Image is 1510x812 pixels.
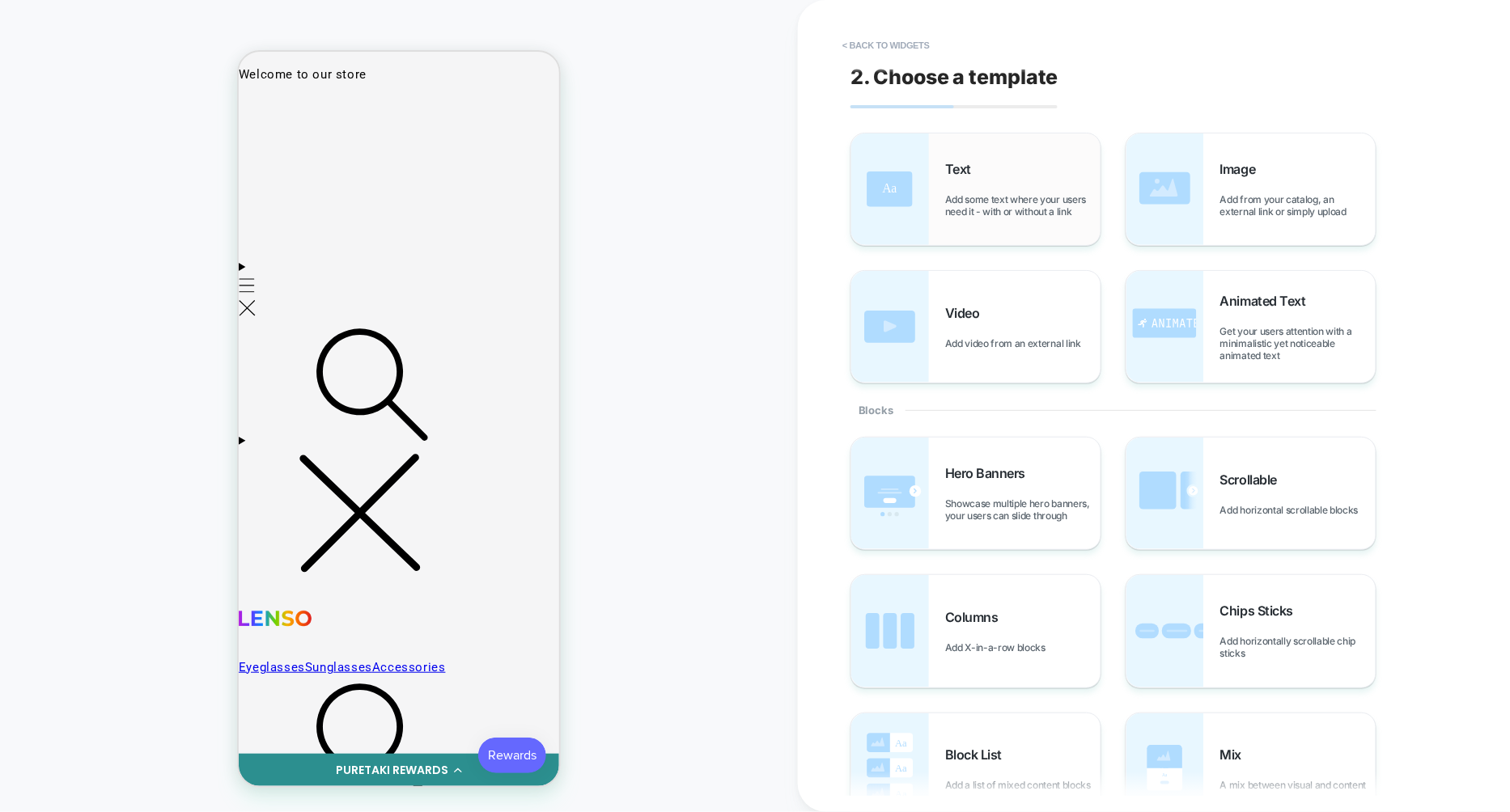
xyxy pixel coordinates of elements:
span: Add horizontal scrollable blocks [1220,504,1367,516]
span: Add some text where your users need it - with or without a link [945,193,1101,218]
span: Add from your catalog, an external link or simply upload [1220,193,1376,218]
span: Block List [945,746,1010,763]
span: Add X-in-a-row blocks [945,641,1054,653]
button: < Back to widgets [834,32,938,58]
span: 2. Choose a template [850,65,1058,89]
span: Showcase multiple hero banners, your users can slide through [945,497,1101,522]
span: Chips Sticks [1220,603,1301,619]
span: Mix [1220,746,1250,763]
span: Hero Banners [945,465,1033,481]
span: Columns [945,609,1007,625]
span: Add a list of mixed content blocks [945,779,1099,791]
a: Accessories [134,608,207,624]
span: Video [945,305,988,321]
iframe: Button to open loyalty program pop-up [240,686,308,721]
span: Add horizontally scrollable chip sticks [1220,635,1376,659]
span: Get your users attention with a minimalistic yet noticeable animated text [1220,325,1376,362]
span: A mix between visual and content [1220,779,1375,791]
span: Text [945,161,979,177]
span: Animated Text [1220,293,1314,309]
span: Add video from an external link [945,337,1089,349]
div: Blocks [850,383,1376,437]
a: Sunglasses [66,608,134,624]
span: Scrollable [1220,472,1285,488]
div: PURETAKI REWARDS [97,710,210,727]
span: Image [1220,161,1264,177]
